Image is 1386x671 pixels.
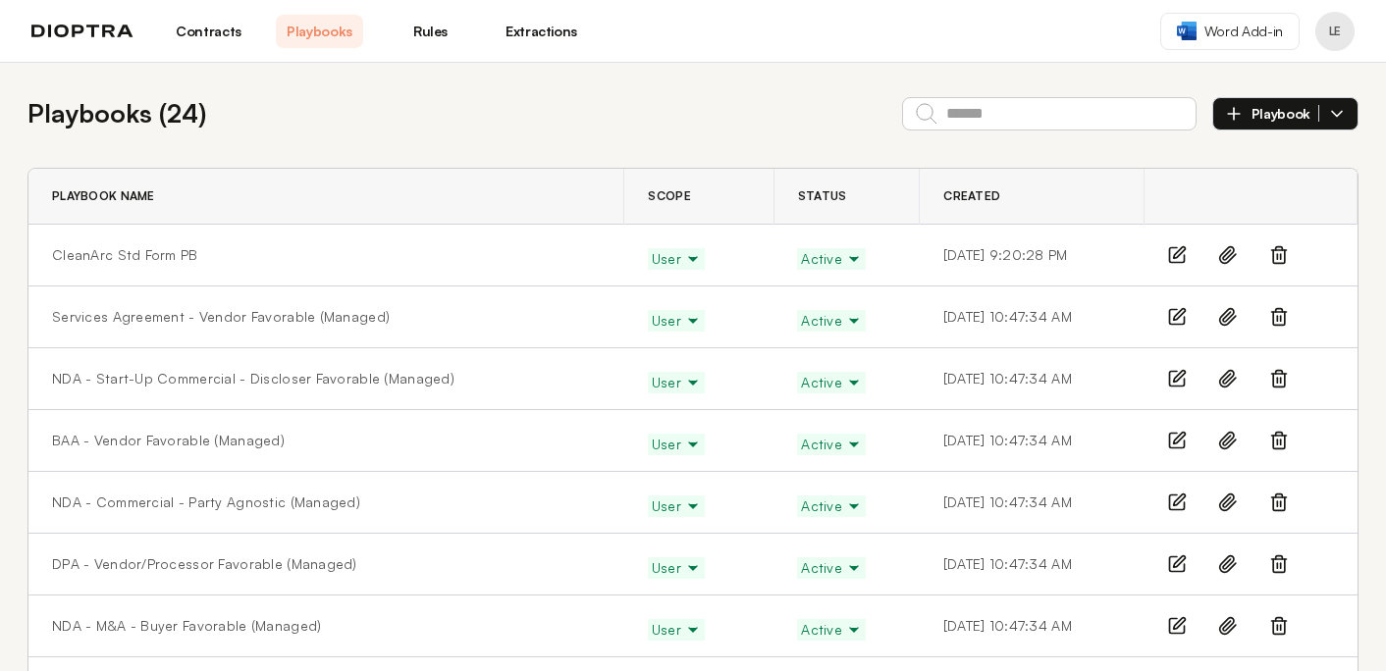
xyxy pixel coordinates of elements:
[801,620,862,640] span: Active
[387,15,474,48] a: Rules
[52,307,390,327] a: Services Agreement - Vendor Favorable (Managed)
[498,15,585,48] a: Extractions
[648,188,690,204] span: Scope
[652,373,701,392] span: User
[801,373,862,392] span: Active
[920,472,1145,534] td: [DATE] 10:47:34 AM
[943,188,1000,204] span: Created
[52,431,285,450] a: BAA - Vendor Favorable (Managed)
[652,620,701,640] span: User
[165,15,252,48] a: Contracts
[801,558,862,578] span: Active
[52,188,155,204] span: Playbook Name
[1177,22,1197,40] img: word
[648,372,705,393] button: User
[920,595,1145,657] td: [DATE] 10:47:34 AM
[801,249,862,269] span: Active
[801,435,862,454] span: Active
[27,94,206,132] h2: Playbooks ( 24 )
[648,310,705,332] button: User
[1252,105,1319,123] span: Playbook
[920,410,1145,472] td: [DATE] 10:47:34 AM
[648,557,705,579] button: User
[798,188,847,204] span: Status
[797,434,866,455] button: Active
[1315,12,1355,51] button: Profile menu
[920,225,1145,286] td: [DATE] 9:20:28 PM
[797,619,866,641] button: Active
[31,25,133,38] img: logo
[1160,13,1300,50] a: Word Add-in
[801,496,862,516] span: Active
[1204,22,1283,41] span: Word Add-in
[797,372,866,393] button: Active
[52,492,360,512] a: NDA - Commercial - Party Agnostic (Managed)
[801,311,862,331] span: Active
[652,558,701,578] span: User
[648,495,705,517] button: User
[652,311,701,331] span: User
[920,286,1145,348] td: [DATE] 10:47:34 AM
[52,554,357,574] a: DPA - Vendor/Processor Favorable (Managed)
[920,348,1145,410] td: [DATE] 10:47:34 AM
[797,495,866,517] button: Active
[648,248,705,270] button: User
[797,557,866,579] button: Active
[52,616,321,636] a: NDA - M&A - Buyer Favorable (Managed)
[276,15,363,48] a: Playbooks
[52,369,454,388] a: NDA - Start-Up Commercial - Discloser Favorable (Managed)
[797,310,866,332] button: Active
[52,245,198,265] a: CleanArc Std Form PB
[920,534,1145,595] td: [DATE] 10:47:34 AM
[648,434,705,455] button: User
[648,619,705,641] button: User
[797,248,866,270] button: Active
[652,249,701,269] span: User
[652,435,701,454] span: User
[652,496,701,516] span: User
[1212,97,1359,130] button: Playbook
